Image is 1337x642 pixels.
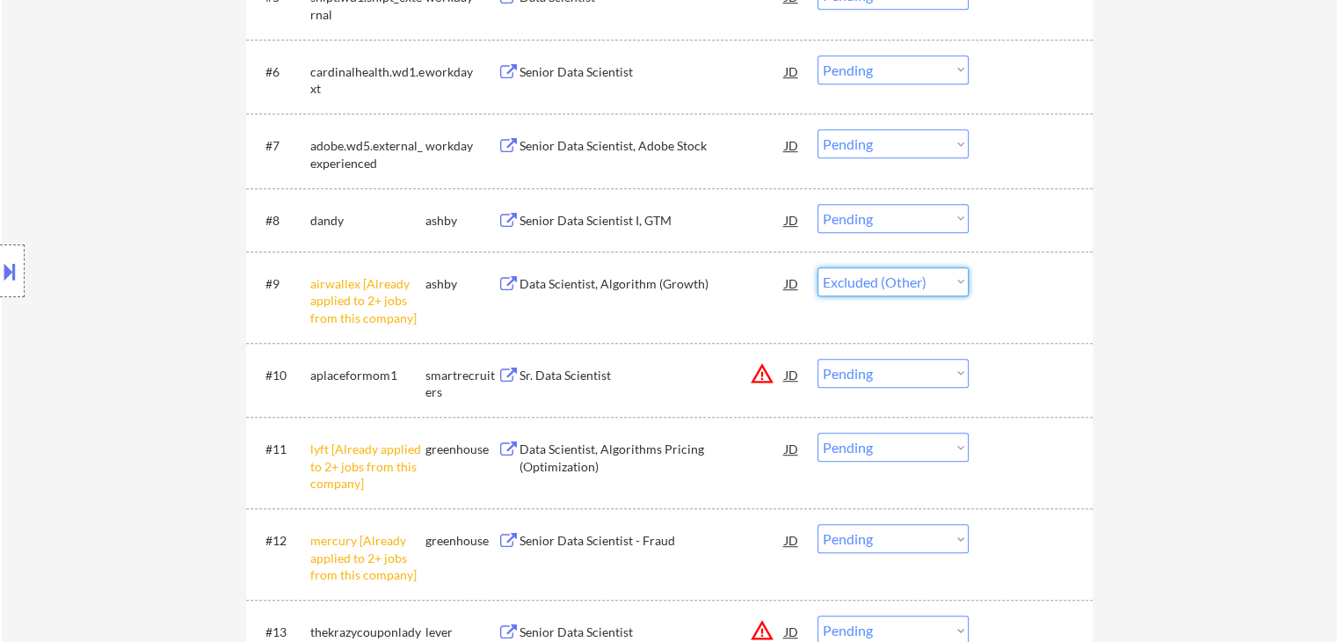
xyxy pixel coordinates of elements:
[783,204,801,236] div: JD
[425,441,498,458] div: greenhouse
[520,63,785,81] div: Senior Data Scientist
[750,361,774,386] button: warning_amber
[310,367,425,384] div: aplaceformom1
[783,524,801,556] div: JD
[520,367,785,384] div: Sr. Data Scientist
[265,441,296,458] div: #11
[310,137,425,171] div: adobe.wd5.external_experienced
[783,359,801,390] div: JD
[310,275,425,327] div: airwallex [Already applied to 2+ jobs from this company]
[425,532,498,550] div: greenhouse
[520,441,785,475] div: Data Scientist, Algorithms Pricing (Optimization)
[520,137,785,155] div: Senior Data Scientist, Adobe Stock
[310,441,425,492] div: lyft [Already applied to 2+ jobs from this company]
[265,624,296,641] div: #13
[783,55,801,87] div: JD
[520,532,785,550] div: Senior Data Scientist - Fraud
[310,63,425,98] div: cardinalhealth.wd1.ext
[425,63,498,81] div: workday
[520,212,785,230] div: Senior Data Scientist I, GTM
[310,624,425,641] div: thekrazycouponlady
[425,212,498,230] div: ashby
[520,275,785,293] div: Data Scientist, Algorithm (Growth)
[265,532,296,550] div: #12
[425,367,498,401] div: smartrecruiters
[425,137,498,155] div: workday
[425,624,498,641] div: lever
[310,212,425,230] div: dandy
[310,532,425,584] div: mercury [Already applied to 2+ jobs from this company]
[783,267,801,299] div: JD
[520,624,785,641] div: Senior Data Scientist
[425,275,498,293] div: ashby
[783,129,801,161] div: JD
[265,63,296,81] div: #6
[783,433,801,464] div: JD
